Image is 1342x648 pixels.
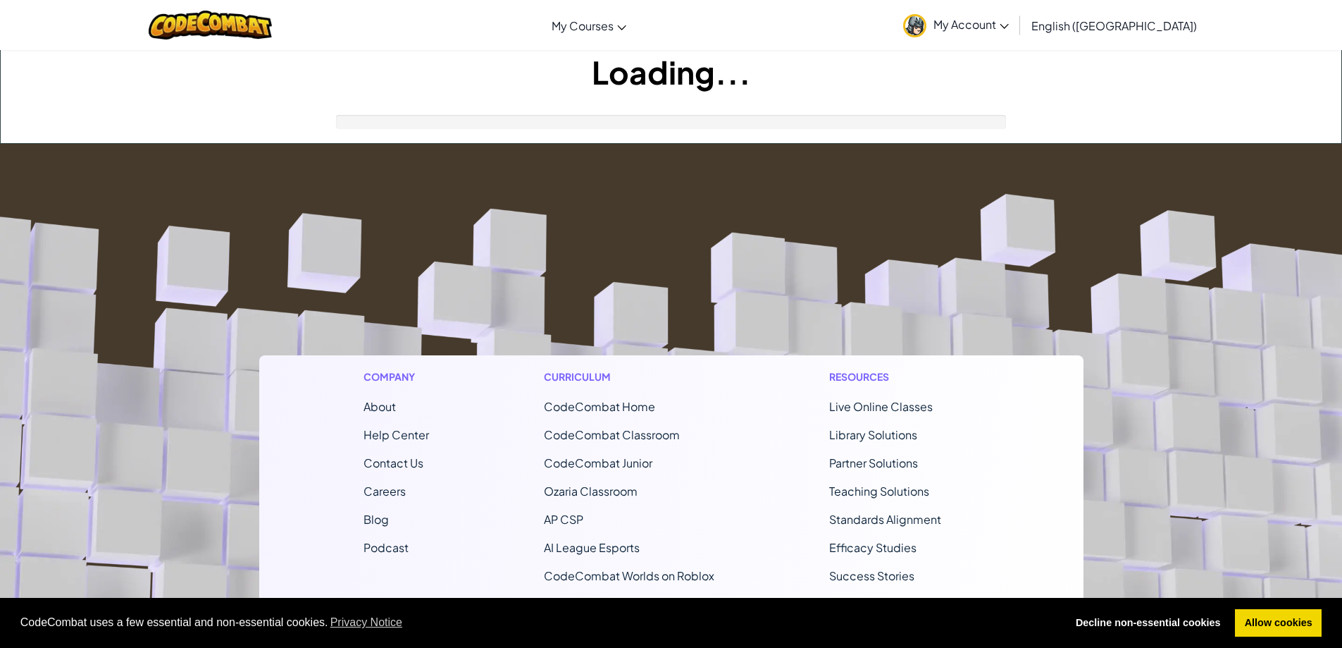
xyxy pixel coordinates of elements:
a: AI HackStack [544,597,615,611]
a: AP CSP [544,512,583,527]
a: English ([GEOGRAPHIC_DATA]) [1024,6,1204,44]
a: Help Center [364,427,429,442]
h1: Loading... [1,50,1341,94]
a: Ozaria Classroom [544,484,638,499]
a: Standards Alignment [829,512,941,527]
a: Professional Development [829,597,971,611]
a: Podcast [364,540,409,555]
a: CodeCombat Junior [544,456,652,470]
a: learn more about cookies [328,612,405,633]
a: CodeCombat Worlds on Roblox [544,568,714,583]
a: Library Solutions [829,427,917,442]
a: About [364,399,396,414]
a: Live Online Classes [829,399,933,414]
a: Efficacy Studies [829,540,917,555]
a: Blog [364,512,389,527]
a: Careers [364,484,406,499]
h1: Company [364,369,429,384]
img: avatar [903,14,926,37]
a: Success Stories [829,568,914,583]
a: deny cookies [1066,609,1230,637]
span: Contact Us [364,456,423,470]
a: Partner Solutions [829,456,918,470]
span: My Account [933,17,1009,32]
h1: Resources [829,369,979,384]
span: CodeCombat uses a few essential and non-essential cookies. [20,612,1055,633]
span: English ([GEOGRAPHIC_DATA]) [1031,18,1197,33]
a: allow cookies [1235,609,1322,637]
a: My Account [896,3,1016,47]
h1: Curriculum [544,369,714,384]
a: Teaching Solutions [829,484,929,499]
span: CodeCombat Home [544,399,655,414]
img: CodeCombat logo [149,11,272,39]
a: My Courses [545,6,633,44]
a: CodeCombat Classroom [544,427,680,442]
span: My Courses [552,18,614,33]
a: AI League Esports [544,540,640,555]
